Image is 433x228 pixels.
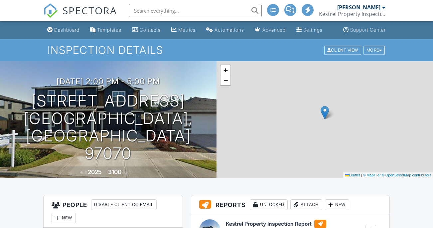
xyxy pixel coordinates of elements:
[290,199,322,210] div: Attach
[325,199,349,210] div: New
[252,24,288,36] a: Advanced
[337,4,380,11] div: [PERSON_NAME]
[303,27,323,33] div: Settings
[48,44,385,56] h1: Inspection Details
[324,47,363,52] a: Client View
[169,24,198,36] a: Metrics
[220,65,230,75] a: Zoom in
[43,9,117,23] a: SPECTORA
[129,4,262,17] input: Search everything...
[79,170,87,175] span: Built
[250,199,288,210] div: Unlocked
[87,24,124,36] a: Templates
[215,27,244,33] div: Automations
[223,76,228,84] span: −
[223,66,228,74] span: +
[363,173,381,177] a: © MapTiler
[382,173,431,177] a: © OpenStreetMap contributors
[129,24,163,36] a: Contacts
[178,27,196,33] div: Metrics
[363,46,385,55] div: More
[97,27,121,33] div: Templates
[43,3,58,18] img: The Best Home Inspection Software - Spectora
[91,199,157,210] div: Disable Client CC Email
[220,75,230,85] a: Zoom out
[319,11,385,17] div: Kestrel Property Inspections LLC
[108,168,121,175] div: 3100
[45,24,82,36] a: Dashboard
[262,27,286,33] div: Advanced
[44,195,183,228] h3: People
[11,92,206,162] h1: [STREET_ADDRESS] [GEOGRAPHIC_DATA], [GEOGRAPHIC_DATA] 97070
[350,27,386,33] div: Support Center
[88,168,102,175] div: 2025
[341,24,388,36] a: Support Center
[191,195,389,214] h3: Reports
[324,46,361,55] div: Client View
[345,173,360,177] a: Leaflet
[361,173,362,177] span: |
[204,24,247,36] a: Automations (Basic)
[52,213,76,223] div: New
[63,3,117,17] span: SPECTORA
[57,77,160,86] h3: [DATE] 2:00 pm - 5:00 pm
[321,106,329,119] img: Marker
[122,170,132,175] span: sq. ft.
[294,24,325,36] a: Settings
[140,27,161,33] div: Contacts
[54,27,79,33] div: Dashboard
